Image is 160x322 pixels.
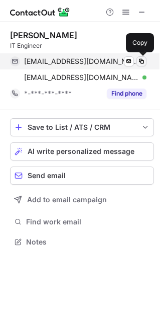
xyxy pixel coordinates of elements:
[10,6,70,18] img: ContactOut v5.3.10
[10,215,154,229] button: Find work email
[28,172,66,180] span: Send email
[26,217,150,226] span: Find work email
[10,30,77,40] div: [PERSON_NAME]
[10,142,154,160] button: AI write personalized message
[107,89,146,99] button: Reveal Button
[28,123,136,131] div: Save to List / ATS / CRM
[10,235,154,249] button: Notes
[27,196,107,204] span: Add to email campaign
[10,41,154,50] div: IT Engineer
[26,237,150,247] span: Notes
[10,167,154,185] button: Send email
[24,57,139,66] span: [EMAIL_ADDRESS][DOMAIN_NAME]
[28,147,134,155] span: AI write personalized message
[10,118,154,136] button: save-profile-one-click
[24,73,139,82] span: [EMAIL_ADDRESS][DOMAIN_NAME]
[10,191,154,209] button: Add to email campaign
